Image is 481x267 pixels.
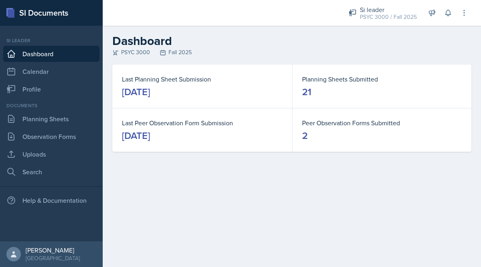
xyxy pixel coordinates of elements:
[302,118,462,128] dt: Peer Observation Forms Submitted
[302,74,462,84] dt: Planning Sheets Submitted
[122,118,282,128] dt: Last Peer Observation Form Submission
[360,13,417,21] div: PSYC 3000 / Fall 2025
[360,5,417,14] div: Si leader
[122,74,282,84] dt: Last Planning Sheet Submission
[3,192,99,208] div: Help & Documentation
[112,48,471,57] div: PSYC 3000 Fall 2025
[122,86,150,98] div: [DATE]
[3,111,99,127] a: Planning Sheets
[26,254,80,262] div: [GEOGRAPHIC_DATA]
[26,246,80,254] div: [PERSON_NAME]
[3,128,99,145] a: Observation Forms
[3,63,99,79] a: Calendar
[302,86,311,98] div: 21
[3,146,99,162] a: Uploads
[3,164,99,180] a: Search
[3,37,99,44] div: Si leader
[302,129,308,142] div: 2
[3,102,99,109] div: Documents
[3,46,99,62] a: Dashboard
[3,81,99,97] a: Profile
[122,129,150,142] div: [DATE]
[112,34,471,48] h2: Dashboard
